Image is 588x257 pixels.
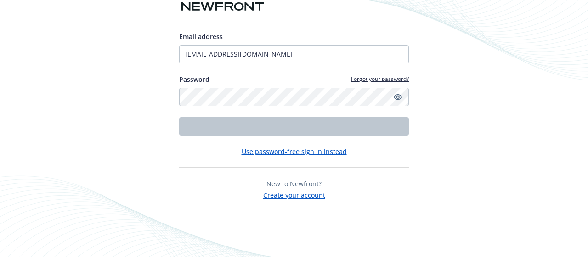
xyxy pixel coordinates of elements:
a: Forgot your password? [351,75,409,83]
button: Create your account [263,188,325,200]
input: Enter your password [179,88,409,106]
span: New to Newfront? [266,179,322,188]
span: Email address [179,32,223,41]
button: Use password-free sign in instead [242,147,347,156]
a: Show password [392,91,403,103]
input: Enter your email [179,45,409,63]
button: Login [179,117,409,136]
label: Password [179,74,209,84]
span: Login [285,122,303,131]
